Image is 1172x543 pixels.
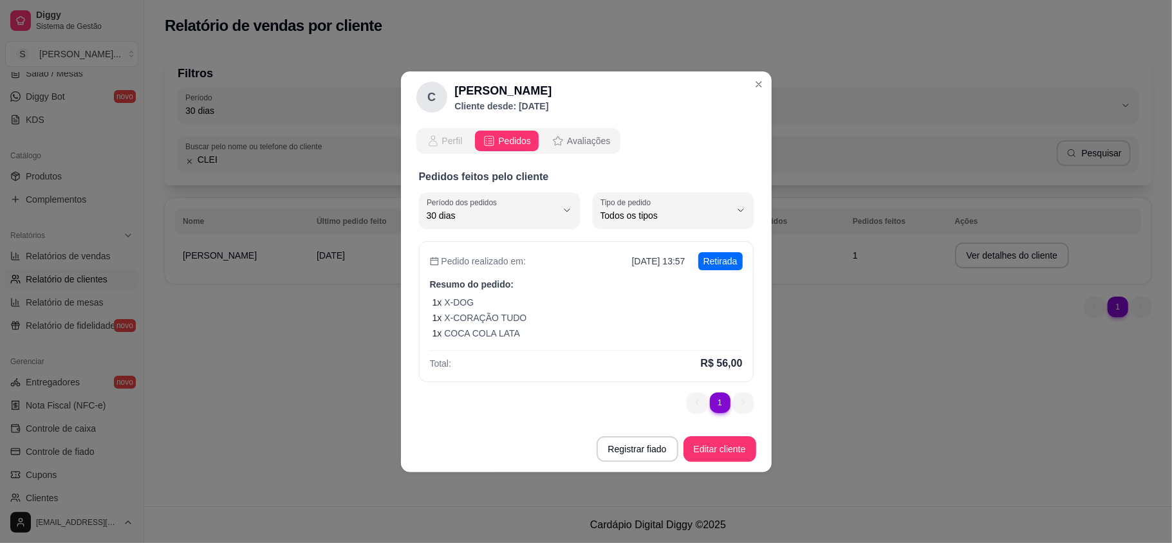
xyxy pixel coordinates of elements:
label: Tipo de pedido [600,197,655,208]
p: 1 x [433,311,442,324]
span: calendar [430,257,439,266]
span: Pedidos [498,134,531,147]
button: Registrar fiado [597,436,678,462]
button: Editar cliente [684,436,756,462]
p: Pedidos feitos pelo cliente [419,169,754,185]
span: 30 dias [427,209,557,222]
div: opções [416,128,756,154]
div: opções [416,128,621,154]
p: Cliente desde: [DATE] [455,100,552,113]
p: X-DOG [444,296,474,309]
label: Período dos pedidos [427,197,501,208]
p: Total: [430,357,451,370]
span: Avaliações [567,134,610,147]
div: C [416,82,447,113]
p: R$ 56,00 [701,356,743,371]
p: COCA COLA LATA [444,327,520,340]
p: Resumo do pedido: [430,278,743,291]
nav: pagination navigation [680,386,760,419]
p: Pedido realizado em: [430,255,526,268]
span: Perfil [442,134,463,147]
p: 1 x [433,296,442,309]
span: Todos os tipos [600,209,730,222]
p: Retirada [698,252,743,270]
p: [DATE] 13:57 [632,255,685,268]
button: Close [749,74,769,95]
li: pagination item 1 active [710,392,730,413]
button: Tipo de pedidoTodos os tipos [593,192,754,228]
h2: [PERSON_NAME] [455,82,552,100]
p: 1 x [433,327,442,340]
p: X-CORAÇÃO TUDO [444,311,526,324]
button: Período dos pedidos30 dias [419,192,580,228]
